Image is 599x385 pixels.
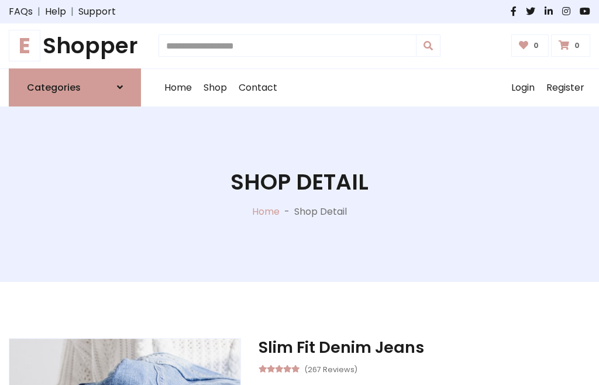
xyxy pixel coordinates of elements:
a: Register [541,69,590,106]
a: Help [45,5,66,19]
a: Contact [233,69,283,106]
span: 0 [572,40,583,51]
a: Shop [198,69,233,106]
a: FAQs [9,5,33,19]
a: EShopper [9,33,141,59]
a: Categories [9,68,141,106]
p: - [280,205,294,219]
span: | [66,5,78,19]
small: (267 Reviews) [304,362,357,376]
a: 0 [511,35,549,57]
span: 0 [531,40,542,51]
h1: Shop Detail [230,169,369,195]
a: Support [78,5,116,19]
h1: Shopper [9,33,141,59]
h6: Categories [27,82,81,93]
a: 0 [551,35,590,57]
a: Login [505,69,541,106]
span: | [33,5,45,19]
h3: Slim Fit Denim Jeans [259,338,590,357]
p: Shop Detail [294,205,347,219]
a: Home [252,205,280,218]
a: Home [159,69,198,106]
span: E [9,30,40,61]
